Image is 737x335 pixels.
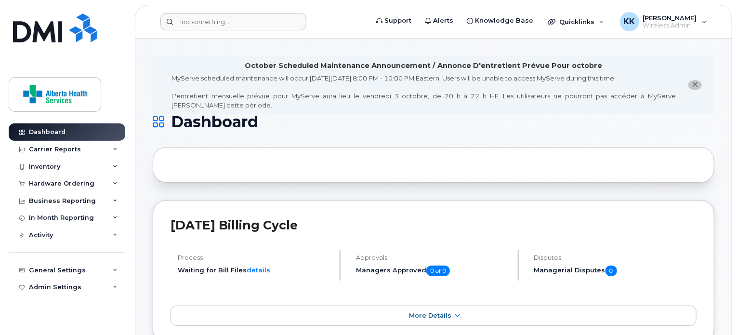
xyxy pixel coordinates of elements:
[247,266,270,274] a: details
[171,218,697,232] h2: [DATE] Billing Cycle
[171,115,258,129] span: Dashboard
[245,61,603,71] div: October Scheduled Maintenance Announcement / Annonce D'entretient Prévue Pour octobre
[171,74,676,109] div: MyServe scheduled maintenance will occur [DATE][DATE] 8:00 PM - 10:00 PM Eastern. Users will be u...
[605,266,617,276] span: 0
[356,254,510,261] h4: Approvals
[178,266,331,275] li: Waiting for Bill Files
[178,254,331,261] h4: Process
[534,266,697,276] h5: Managerial Disputes
[356,266,510,276] h5: Managers Approved
[426,266,450,276] span: 0 of 0
[688,80,702,90] button: close notification
[409,312,451,319] span: More Details
[534,254,697,261] h4: Disputes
